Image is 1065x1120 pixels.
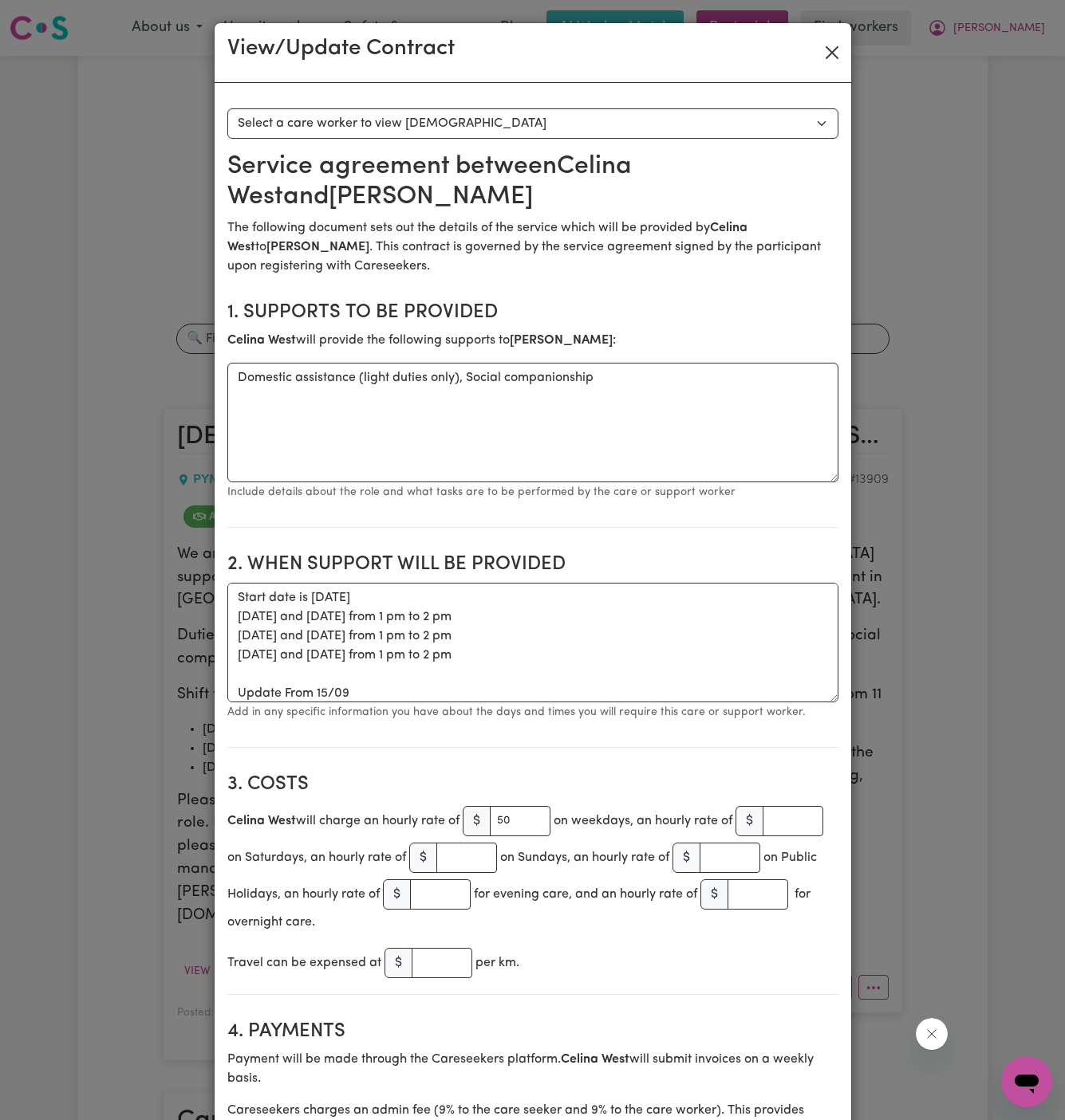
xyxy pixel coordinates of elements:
[227,945,838,981] div: Travel can be expensed at per km.
[227,583,838,702] textarea: Start date is [DATE] [DATE] and [DATE] from 1 pm to 2 pm [DATE] and [DATE] from 1 pm to 2 pm [DAT...
[227,773,838,796] h2: 3. Costs
[227,803,838,932] div: will charge an hourly rate of on weekdays, an hourly rate of on Saturdays, an hourly rate of on S...
[673,843,700,873] span: $
[227,36,455,63] h3: View/Update Contract
[10,11,97,24] span: Need any help?
[227,331,838,350] p: will provide the following supports to :
[463,806,491,836] span: $
[916,1018,948,1050] iframe: Close message
[227,1020,838,1043] h2: 4. Payments
[227,1050,838,1088] p: Payment will be made through the Careseekers platform. will submit invoices on a weekly basis.
[700,879,728,910] span: $
[227,486,736,498] small: Include details about the role and what tasks are to be performed by the care or support worker
[227,706,806,718] small: Add in any specific information you have about the days and times you will require this care or s...
[227,151,838,213] h2: Service agreement between Celina West and [PERSON_NAME]
[561,1053,629,1066] b: Celina West
[227,301,838,324] h2: 1. Supports to be provided
[227,218,838,276] p: The following document sets out the details of the service which will be provided by to . This co...
[227,334,296,347] b: Celina West
[736,806,763,836] span: $
[266,241,369,253] b: [PERSON_NAME]
[819,40,845,65] button: Close
[227,815,296,827] b: Celina West
[227,553,838,576] h2: 2. When support will be provided
[510,334,613,347] b: [PERSON_NAME]
[409,843,437,873] span: $
[385,948,412,978] span: $
[383,879,411,910] span: $
[1001,1056,1052,1107] iframe: Button to launch messaging window
[227,363,838,482] textarea: Domestic assistance (light duties only), Social companionship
